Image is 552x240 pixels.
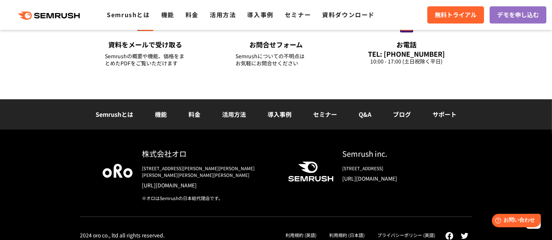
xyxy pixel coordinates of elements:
[367,58,447,65] div: 10:00 - 17:00 (土日祝除く平日)
[80,232,165,239] div: 2024 oro co., ltd all rights reserved.
[490,6,546,24] a: デモを申し込む
[142,148,276,159] div: 株式会社オロ
[103,164,132,177] img: oro company
[286,232,316,238] a: 利用規約 (英語)
[367,50,447,58] div: TEL: [PHONE_NUMBER]
[142,181,276,189] a: [URL][DOMAIN_NAME]
[343,175,450,182] a: [URL][DOMAIN_NAME]
[433,110,456,119] a: サポート
[107,10,150,19] a: Semrushとは
[461,233,468,239] img: twitter
[367,40,447,49] div: お電話
[222,110,246,119] a: 活用方法
[185,10,199,19] a: 料金
[188,110,200,119] a: 料金
[142,165,276,178] div: [STREET_ADDRESS][PERSON_NAME][PERSON_NAME][PERSON_NAME][PERSON_NAME][PERSON_NAME]
[486,211,544,232] iframe: Help widget launcher
[322,10,375,19] a: 資料ダウンロード
[161,10,174,19] a: 機能
[210,10,236,19] a: 活用方法
[435,10,477,20] span: 無料トライアル
[105,40,186,49] div: 資料をメールで受け取る
[497,10,539,20] span: デモを申し込む
[155,110,167,119] a: 機能
[247,10,274,19] a: 導入事例
[142,195,276,202] div: ※オロはSemrushの日本総代理店です。
[105,53,186,67] div: Semrushの概要や機能、価格をまとめたPDFをご覧いただけます
[236,40,316,49] div: お問合せフォーム
[285,10,311,19] a: セミナー
[445,232,453,240] img: facebook
[236,53,316,67] div: Semrushについての不明点は お気軽にお問合せください
[377,232,435,238] a: プライバシーポリシー (英語)
[427,6,484,24] a: 無料トライアル
[329,232,365,238] a: 利用規約 (日本語)
[96,110,133,119] a: Semrushとは
[268,110,291,119] a: 導入事例
[343,165,450,172] div: [STREET_ADDRESS]
[393,110,411,119] a: ブログ
[359,110,371,119] a: Q&A
[313,110,337,119] a: セミナー
[343,148,450,159] div: Semrush inc.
